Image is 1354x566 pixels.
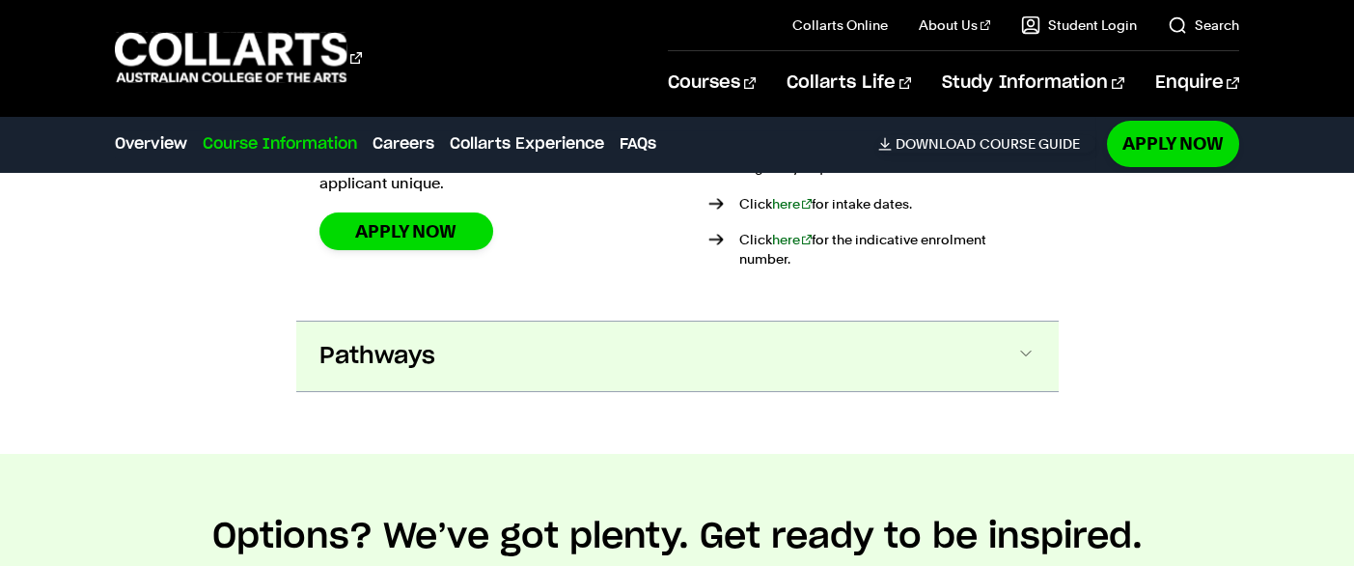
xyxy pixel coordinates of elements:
[878,135,1095,153] a: DownloadCourse Guide
[1107,121,1239,166] a: Apply Now
[450,132,604,156] a: Collarts Experience
[772,196,813,212] a: here
[115,132,187,156] a: Overview
[772,232,813,247] a: here
[319,341,435,372] span: Pathways
[1168,15,1239,35] a: Search
[668,51,756,115] a: Courses
[792,15,888,35] a: Collarts Online
[787,51,911,115] a: Collarts Life
[739,230,1036,269] p: Click for the indicative enrolment number.
[919,15,990,35] a: About Us
[203,132,357,156] a: Course Information
[620,132,656,156] a: FAQs
[212,516,1143,558] h2: Options? We’ve got plenty. Get ready to be inspired.
[1155,51,1239,115] a: Enquire
[115,30,362,85] div: Go to homepage
[739,194,1036,213] p: Click for intake dates.
[896,135,976,153] span: Download
[1021,15,1137,35] a: Student Login
[319,212,493,250] a: Apply Now
[942,51,1123,115] a: Study Information
[296,322,1059,391] button: Pathways
[373,132,434,156] a: Careers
